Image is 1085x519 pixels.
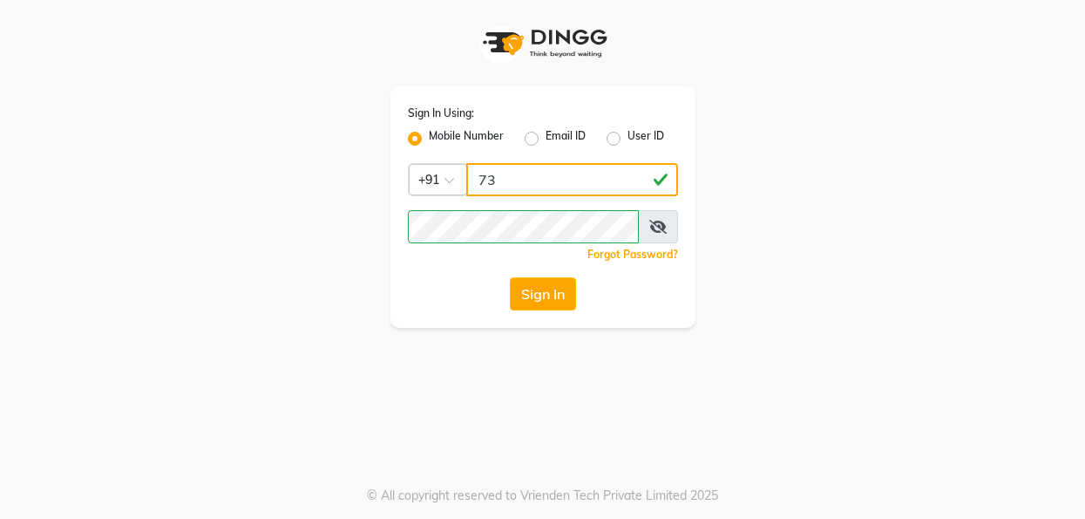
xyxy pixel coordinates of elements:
[627,128,664,149] label: User ID
[473,17,613,69] img: logo1.svg
[546,128,586,149] label: Email ID
[408,106,474,121] label: Sign In Using:
[510,277,576,311] button: Sign In
[466,163,678,196] input: Username
[587,248,678,261] a: Forgot Password?
[429,128,504,149] label: Mobile Number
[408,210,639,243] input: Username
